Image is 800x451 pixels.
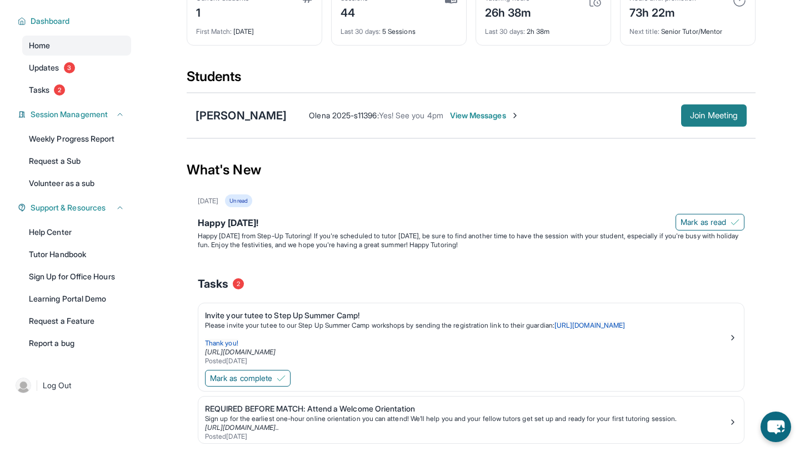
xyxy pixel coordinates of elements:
a: Request a Sub [22,151,131,171]
a: Home [22,36,131,56]
span: 2 [233,278,244,289]
p: Happy [DATE] from Step-Up Tutoring! If you're scheduled to tutor [DATE], be sure to find another ... [198,232,744,249]
div: Sign up for the earliest one-hour online orientation you can attend! We’ll help you and your fell... [205,414,728,423]
button: Mark as complete [205,370,291,387]
div: 44 [341,3,368,21]
a: [URL][DOMAIN_NAME] [554,321,625,329]
button: Mark as read [676,214,744,230]
span: View Messages [450,110,519,121]
img: user-img [16,378,31,393]
p: Please invite your tutee to our Step Up Summer Camp workshops by sending the registration link to... [205,321,728,330]
img: Chevron-Right [511,111,519,120]
div: REQUIRED BEFORE MATCH: Attend a Welcome Orientation [205,403,728,414]
span: Home [29,40,50,51]
span: 2 [54,84,65,96]
span: Join Meeting [690,112,738,119]
a: Request a Feature [22,311,131,331]
span: First Match : [196,27,232,36]
a: Report a bug [22,333,131,353]
span: | [36,379,38,392]
div: 2h 38m [485,21,602,36]
div: Senior Tutor/Mentor [629,21,746,36]
a: Volunteer as a sub [22,173,131,193]
img: Mark as read [731,218,739,227]
span: Log Out [43,380,72,391]
a: Tasks2 [22,80,131,100]
a: Invite your tutee to Step Up Summer Camp!Please invite your tutee to our Step Up Summer Camp work... [198,303,744,368]
button: Support & Resources [26,202,124,213]
div: 26h 38m [485,3,532,21]
div: Posted [DATE] [205,432,728,441]
span: Last 30 days : [341,27,381,36]
a: Sign Up for Office Hours [22,267,131,287]
span: Mark as read [681,217,726,228]
button: Session Management [26,109,124,120]
span: Tasks [198,276,228,292]
a: |Log Out [11,373,131,398]
span: Yes! See you 4pm [379,111,443,120]
div: 1 [196,3,249,21]
span: Session Management [31,109,108,120]
a: Updates3 [22,58,131,78]
div: Unread [225,194,252,207]
span: Tasks [29,84,49,96]
span: Last 30 days : [485,27,525,36]
div: 73h 22m [629,3,696,21]
div: [PERSON_NAME] [196,108,287,123]
span: 3 [64,62,75,73]
span: Dashboard [31,16,70,27]
div: [DATE] [198,197,218,206]
a: [URL][DOMAIN_NAME].. [205,423,279,432]
button: Dashboard [26,16,124,27]
span: Next title : [629,27,659,36]
a: Learning Portal Demo [22,289,131,309]
a: Tutor Handbook [22,244,131,264]
div: Students [187,68,756,92]
div: What's New [187,146,756,194]
span: Mark as complete [210,373,272,384]
div: Posted [DATE] [205,357,728,365]
span: Updates [29,62,59,73]
span: Olena 2025-s11396 : [309,111,378,120]
a: [URL][DOMAIN_NAME] [205,348,276,356]
div: [DATE] [196,21,313,36]
a: Weekly Progress Report [22,129,131,149]
span: Thank you! [205,339,238,347]
a: Help Center [22,222,131,242]
div: 5 Sessions [341,21,457,36]
div: Invite your tutee to Step Up Summer Camp! [205,310,728,321]
button: chat-button [761,412,791,442]
span: Support & Resources [31,202,106,213]
div: Happy [DATE]! [198,216,744,232]
img: Mark as complete [277,374,286,383]
button: Join Meeting [681,104,747,127]
a: REQUIRED BEFORE MATCH: Attend a Welcome OrientationSign up for the earliest one-hour online orien... [198,397,744,443]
